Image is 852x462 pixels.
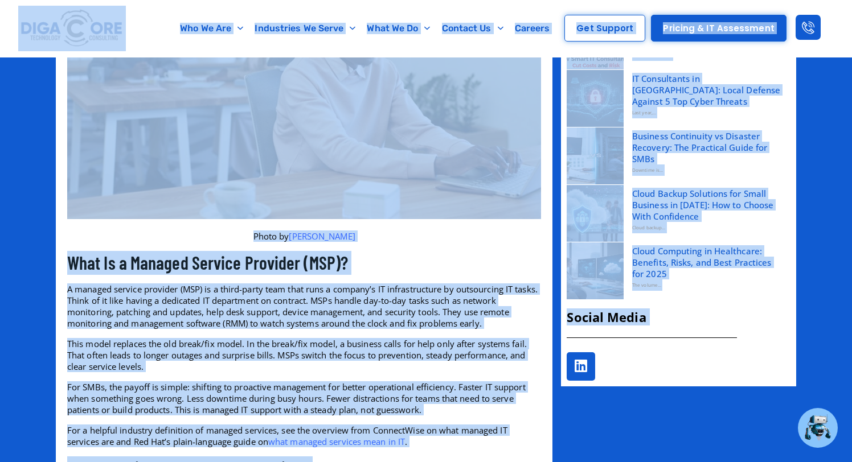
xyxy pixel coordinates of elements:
[567,13,624,69] img: Managed IT vs Break-Fix
[67,424,541,447] p: For a helpful industry definition of managed services, see the overview from ConnectWise on what ...
[564,15,645,42] a: Get Support
[651,15,786,42] a: Pricing & IT Assessment
[268,436,405,447] a: what managed services mean in IT
[567,70,624,127] img: IT Consultants in NJ
[632,107,782,118] div: Last year,...
[632,188,782,222] a: Cloud Backup Solutions for Small Business in [DATE]: How to Choose With Confidence
[632,222,782,233] div: Cloud backup...
[567,185,624,242] img: Best Cloud Backup Solutions for Small Business in 2025
[18,6,126,51] img: Digacore logo 1
[509,15,556,42] a: Careers
[632,245,782,279] a: Cloud Computing in Healthcare: Benefits, Risks, and Best Practices for 2025
[67,283,541,329] p: A managed service provider (MSP) is a third-party team that runs a company’s IT infrastructure by...
[632,130,782,164] a: Business Continuity vs Disaster Recovery: The Practical Guide for SMBs
[289,230,355,242] a: [PERSON_NAME]
[632,164,782,176] div: Downtime is...
[171,15,559,42] nav: Menu
[567,311,790,323] h2: Social Media
[67,230,541,242] p: Photo by
[663,24,774,32] span: Pricing & IT Assessment
[249,15,361,42] a: Industries We Serve
[632,49,782,61] div: A server crashes...
[67,251,541,275] h2: What Is a Managed Service Provider (MSP)?
[174,15,249,42] a: Who We Are
[632,73,782,107] a: IT Consultants in [GEOGRAPHIC_DATA]: Local Defense Against 5 Top Cyber Threats
[361,15,436,42] a: What We Do
[67,338,541,372] p: This model replaces the old break/fix model. In the break/fix model, a business calls for help on...
[436,15,509,42] a: Contact Us
[67,381,541,415] p: For SMBs, the payoff is simple: shifting to proactive management for better operational efficienc...
[632,279,782,291] div: The volume...
[576,24,633,32] span: Get Support
[567,242,624,299] img: Cloud Computing in Healthcare
[567,127,624,184] img: Business Continuity Vs. Disaster Recovery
